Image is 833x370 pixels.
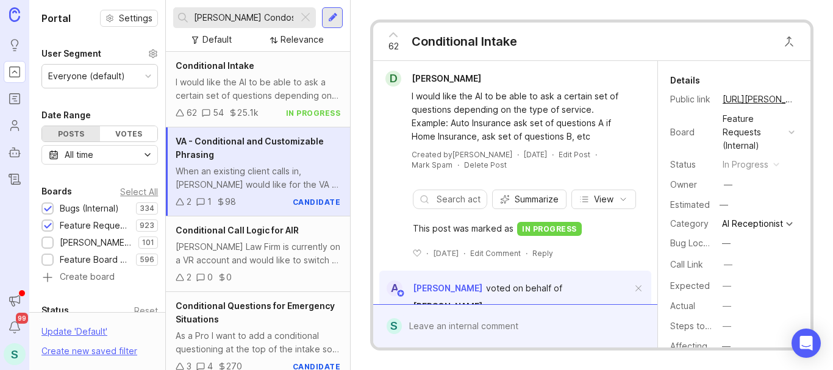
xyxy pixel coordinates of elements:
[187,271,191,284] div: 2
[716,197,732,213] div: —
[142,238,154,247] p: 101
[396,289,406,298] img: member badge
[532,248,553,258] div: Reply
[412,160,452,170] button: Mark Spam
[166,216,350,292] a: Conditional Call Logic for AIR[PERSON_NAME] Law Firm is currently on a VR account and would like ...
[670,259,703,269] label: Call Link
[486,282,562,295] div: voted on behalf of
[4,141,26,163] a: Autopilot
[140,255,154,265] p: 596
[670,280,710,291] label: Expected
[4,290,26,311] button: Announcements
[9,7,20,21] img: Canny Home
[470,248,521,258] div: Edit Comment
[515,193,559,205] span: Summarize
[41,344,137,358] div: Create new saved filter
[194,11,293,24] input: Search...
[41,11,71,26] h1: Portal
[724,178,732,191] div: —
[4,115,26,137] a: Users
[379,280,482,296] a: A[PERSON_NAME]
[41,184,72,199] div: Boards
[670,73,700,88] div: Details
[207,195,212,208] div: 1
[387,280,402,296] div: A
[176,165,340,191] div: When an existing client calls in, [PERSON_NAME] would like for the VA to be able to let the calle...
[595,149,597,160] div: ·
[457,160,459,170] div: ·
[176,240,340,267] div: [PERSON_NAME] Law Firm is currently on a VR account and would like to switch to an AIR account bu...
[140,204,154,213] p: 334
[100,126,158,141] div: Votes
[60,236,132,249] div: [PERSON_NAME] (Public)
[387,318,402,334] div: S
[176,301,335,324] span: Conditional Questions for Emergency Situations
[226,271,232,284] div: 0
[4,88,26,110] a: Roadmaps
[4,343,26,365] div: S
[41,303,69,318] div: Status
[777,29,801,54] button: Close button
[134,307,158,314] div: Reset
[670,217,713,230] div: Category
[724,258,732,271] div: —
[281,33,324,46] div: Relevance
[412,33,517,50] div: Conditional Intake
[524,150,547,159] time: [DATE]
[413,300,482,313] a: [PERSON_NAME]
[719,298,735,314] button: Actual
[4,34,26,56] a: Ideas
[100,10,158,27] button: Settings
[670,201,710,209] div: Estimated
[670,126,713,139] div: Board
[41,46,101,61] div: User Segment
[719,318,735,334] button: Steps to Reproduce
[670,158,713,171] div: Status
[42,126,100,141] div: Posts
[166,52,350,127] a: Conditional IntakeI would like the AI to be able to ask a certain set of questions depending on t...
[723,112,784,152] div: Feature Requests (Internal)
[723,299,731,313] div: —
[138,150,157,160] svg: toggle icon
[412,149,512,160] div: Created by [PERSON_NAME]
[720,257,736,272] button: Call Link
[16,313,28,324] span: 99
[225,195,236,208] div: 98
[388,40,399,53] span: 62
[65,148,93,162] div: All time
[166,127,350,216] a: VA - Conditional and Customizable PhrasingWhen an existing client calls in, [PERSON_NAME] would l...
[176,60,254,71] span: Conditional Intake
[571,190,636,209] button: View
[119,12,152,24] span: Settings
[60,253,130,266] div: Feature Board Sandbox [DATE]
[722,237,731,250] div: —
[41,272,158,283] a: Create board
[286,108,341,118] div: in progress
[412,90,633,143] div: I would like the AI to be able to ask a certain set of questions depending on the type of service...
[524,149,547,160] a: [DATE]
[41,108,91,123] div: Date Range
[378,71,491,87] a: D[PERSON_NAME]
[237,106,259,119] div: 25.1k
[670,301,695,311] label: Actual
[723,319,731,333] div: —
[213,106,224,119] div: 54
[48,69,125,83] div: Everyone (default)
[722,219,783,228] div: AI Receptionist
[4,316,26,338] button: Notifications
[60,202,119,215] div: Bugs (Internal)
[187,195,191,208] div: 2
[41,325,107,344] div: Update ' Default '
[526,248,527,258] div: ·
[176,329,340,356] div: As a Pro I want to add a conditional questioning at the top of the intake so emergency calls can ...
[552,149,554,160] div: ·
[670,93,713,106] div: Public link
[413,222,513,236] span: This post was marked as
[433,248,459,258] span: [DATE]
[176,136,324,160] span: VA - Conditional and Customizable Phrasing
[670,321,753,331] label: Steps to Reproduce
[60,219,130,232] div: Feature Requests (Internal)
[464,160,507,170] div: Delete Post
[492,190,567,209] button: Summarize
[207,271,213,284] div: 0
